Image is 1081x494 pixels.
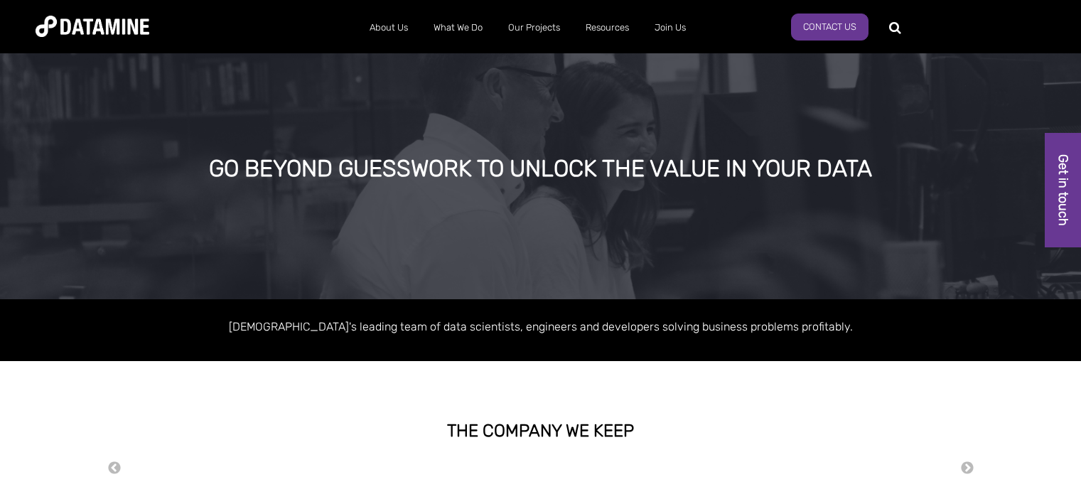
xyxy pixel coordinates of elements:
a: Resources [573,9,642,46]
a: What We Do [421,9,495,46]
div: GO BEYOND GUESSWORK TO UNLOCK THE VALUE IN YOUR DATA [127,156,955,182]
strong: THE COMPANY WE KEEP [447,421,634,441]
a: Our Projects [495,9,573,46]
button: Previous [107,461,122,476]
a: Contact Us [791,14,868,41]
p: [DEMOGRAPHIC_DATA]'s leading team of data scientists, engineers and developers solving business p... [136,317,946,336]
a: Get in touch [1045,133,1081,247]
img: Datamine [36,16,149,37]
button: Next [960,461,974,476]
a: About Us [357,9,421,46]
a: Join Us [642,9,699,46]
